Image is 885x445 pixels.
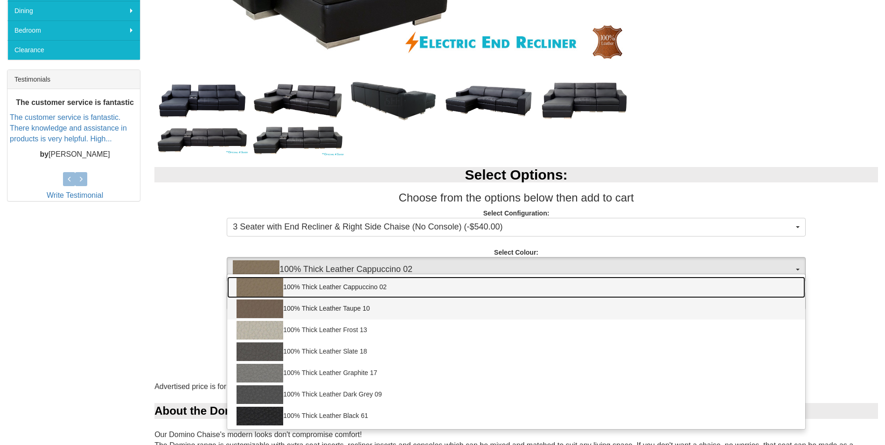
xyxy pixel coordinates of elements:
[227,405,805,427] a: 100% Thick Leather Black 61
[233,260,279,279] img: 100% Thick Leather Cappuccino 02
[227,384,805,405] a: 100% Thick Leather Dark Grey 09
[237,321,283,340] img: 100% Thick Leather Frost 13
[237,385,283,404] img: 100% Thick Leather Dark Grey 09
[233,260,794,279] span: 100% Thick Leather Cappuccino 02
[227,257,806,282] button: 100% Thick Leather Cappuccino 02100% Thick Leather Cappuccino 02
[237,364,283,382] img: 100% Thick Leather Graphite 17
[10,113,127,143] a: The customer service is fantastic. There knowledge and assistance in products is very helpful. Hi...
[7,1,140,21] a: Dining
[7,70,140,89] div: Testimonials
[154,403,878,419] div: About the Domino King [PERSON_NAME]:
[494,249,538,256] strong: Select Colour:
[227,277,805,298] a: 100% Thick Leather Cappuccino 02
[227,341,805,362] a: 100% Thick Leather Slate 18
[7,40,140,60] a: Clearance
[237,278,283,297] img: 100% Thick Leather Cappuccino 02
[16,98,134,106] b: The customer service is fantastic
[47,191,103,199] a: Write Testimonial
[233,221,794,233] span: 3 Seater with End Recliner & Right Side Chaise (No Console) (-$540.00)
[227,218,806,236] button: 3 Seater with End Recliner & Right Side Chaise (No Console) (-$540.00)
[237,342,283,361] img: 100% Thick Leather Slate 18
[227,320,805,341] a: 100% Thick Leather Frost 13
[483,209,550,217] strong: Select Configuration:
[237,407,283,425] img: 100% Thick Leather Black 61
[465,167,568,182] b: Select Options:
[154,192,878,204] h3: Choose from the options below then add to cart
[7,21,140,40] a: Bedroom
[40,150,49,158] b: by
[237,299,283,318] img: 100% Thick Leather Taupe 10
[10,149,140,160] p: [PERSON_NAME]
[227,362,805,384] a: 100% Thick Leather Graphite 17
[227,298,805,320] a: 100% Thick Leather Taupe 10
